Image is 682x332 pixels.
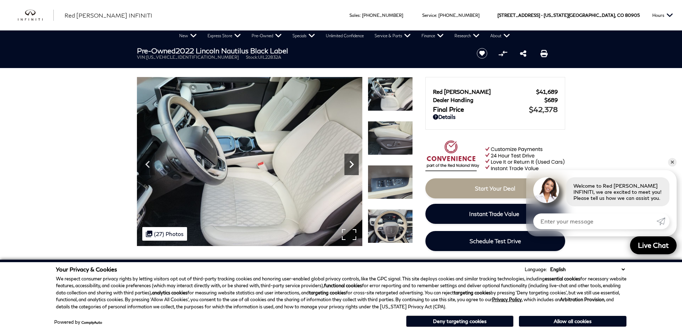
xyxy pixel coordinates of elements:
[497,48,508,59] button: Compare Vehicle
[422,13,436,18] span: Service
[469,237,521,244] span: Schedule Test Drive
[436,13,437,18] span: :
[433,105,558,114] a: Final Price $42,378
[416,30,449,41] a: Finance
[368,121,413,155] img: Used 2022 Burgundy Velvet Metallic Tinted Clearcoat Lincoln Black Label image 11
[406,316,514,327] button: Deny targeting cookies
[56,275,626,311] p: We respect consumer privacy rights by letting visitors opt out of third-party tracking cookies an...
[368,209,413,243] img: Used 2022 Burgundy Velvet Metallic Tinted Clearcoat Lincoln Black Label image 13
[137,77,362,246] img: Used 2022 Burgundy Velvet Metallic Tinted Clearcoat Lincoln Black Label image 10
[344,154,359,175] div: Next
[519,316,626,327] button: Allow all cookies
[360,13,361,18] span: :
[566,177,669,206] div: Welcome to Red [PERSON_NAME] INFINITI, we are excited to meet you! Please tell us how we can assi...
[369,30,416,41] a: Service & Parts
[368,165,413,199] img: Used 2022 Burgundy Velvet Metallic Tinted Clearcoat Lincoln Black Label image 12
[137,54,146,60] span: VIN:
[152,290,187,295] strong: analytics cookies
[548,266,626,273] select: Language Select
[65,12,152,19] span: Red [PERSON_NAME] INFINITI
[56,266,117,273] span: Your Privacy & Cookies
[324,283,362,288] strong: functional cookies
[320,30,369,41] a: Unlimited Confidence
[433,88,558,95] a: Red [PERSON_NAME] $41,689
[474,48,490,59] button: Save vehicle
[560,297,604,302] strong: Arbitration Provision
[246,54,258,60] span: Stock:
[630,236,677,254] a: Live Chat
[492,297,522,302] a: Privacy Policy
[18,10,54,21] a: infiniti
[540,49,548,58] a: Print this Pre-Owned 2022 Lincoln Nautilus Black Label
[246,30,287,41] a: Pre-Owned
[174,30,515,41] nav: Main Navigation
[544,97,558,103] span: $689
[368,77,413,111] img: Used 2022 Burgundy Velvet Metallic Tinted Clearcoat Lincoln Black Label image 10
[146,54,239,60] span: [US_VEHICLE_IDENTIFICATION_NUMBER]
[529,105,558,114] span: $42,378
[202,30,246,41] a: Express Store
[449,30,485,41] a: Research
[433,114,558,120] a: Details
[433,88,536,95] span: Red [PERSON_NAME]
[475,185,515,192] span: Start Your Deal
[137,47,465,54] h1: 2022 Lincoln Nautilus Black Label
[533,213,657,229] input: Enter your message
[174,30,202,41] a: New
[142,227,187,241] div: (27) Photos
[81,320,102,324] a: ComplyAuto
[438,13,480,18] a: [PHONE_NUMBER]
[425,231,565,251] a: Schedule Test Drive
[520,49,526,58] a: Share this Pre-Owned 2022 Lincoln Nautilus Black Label
[485,30,515,41] a: About
[18,10,54,21] img: INFINITI
[433,105,529,113] span: Final Price
[362,13,403,18] a: [PHONE_NUMBER]
[533,177,559,203] img: Agent profile photo
[657,213,669,229] a: Submit
[258,54,281,60] span: UIL22832A
[454,290,491,295] strong: targeting cookies
[433,97,544,103] span: Dealer Handling
[349,13,360,18] span: Sales
[634,241,672,250] span: Live Chat
[425,204,563,224] a: Instant Trade Value
[545,276,580,282] strong: essential cookies
[425,178,565,198] a: Start Your Deal
[137,46,176,55] strong: Pre-Owned
[525,267,547,272] div: Language:
[140,154,155,175] div: Previous
[65,11,152,20] a: Red [PERSON_NAME] INFINITI
[287,30,320,41] a: Specials
[309,290,346,295] strong: targeting cookies
[433,97,558,103] a: Dealer Handling $689
[536,88,558,95] span: $41,689
[469,210,519,217] span: Instant Trade Value
[54,320,102,324] div: Powered by
[497,13,640,18] a: [STREET_ADDRESS] • [US_STATE][GEOGRAPHIC_DATA], CO 80905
